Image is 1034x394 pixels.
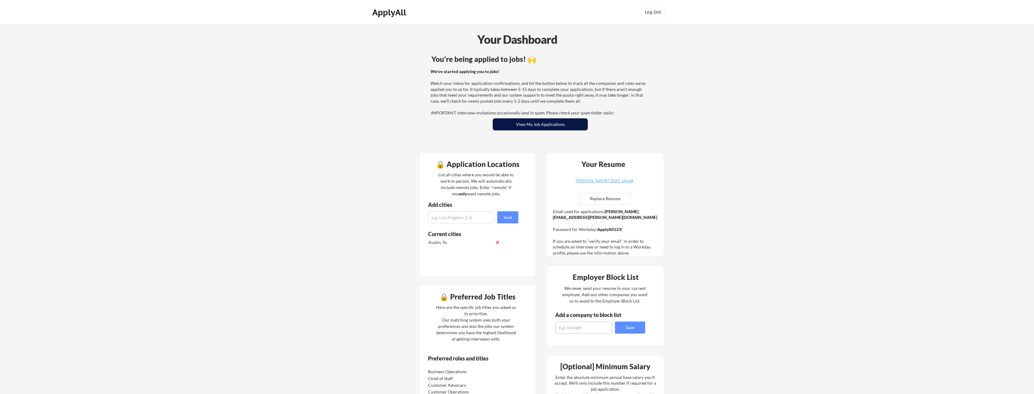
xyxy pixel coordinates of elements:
[421,161,534,168] div: 🔒 Application Locations
[597,227,623,232] strong: ApplyAll123!
[459,191,467,196] strong: only
[549,274,662,281] div: Employer Block List
[568,179,640,188] a: [PERSON_NAME] 2025_v4.pdf
[615,322,645,334] button: Save
[428,231,512,237] div: Current cities
[428,369,492,375] div: Business Operations
[497,211,518,223] button: Save
[431,69,499,74] strong: We've started applying you to jobs!
[434,171,517,197] div: List all cities where you would be able to work in-person. We will automatically include remote j...
[555,312,631,318] div: Add a company to block list
[553,209,657,220] strong: [PERSON_NAME][EMAIL_ADDRESS][PERSON_NAME][DOMAIN_NAME]
[568,179,640,183] div: [PERSON_NAME] 2025_v4.pdf
[553,209,659,256] div: Email used for applications: Password for Workday: If you are asked to "verify your email" in ord...
[431,56,649,63] div: You're being applied to jobs! 🙌
[549,363,661,370] div: [Optional] Minimum Salary
[562,285,648,304] div: We never send your resume to your current employer. Add any other companies you want us to avoid ...
[431,110,614,115] em: IMPORTANT: Interview invitations occasionally land in spam. Please check your spam folder daily!
[434,304,517,342] div: Here are the specific job titles you asked us to prioritize. Our matching system uses both your p...
[428,239,492,245] div: Austin, Tx
[421,293,534,300] div: 🔒 Preferred Job Titles
[428,211,494,223] input: e.g. Los Angeles, CA
[372,7,408,18] div: ApplyAll
[641,6,665,18] button: Log Out
[493,118,588,130] button: View My Job Applications
[428,376,492,382] div: Chief of Staff
[573,161,633,168] div: Your Resume
[428,382,492,388] div: Customer Advocacy
[428,356,510,361] div: Preferred roles and titles
[431,69,648,116] div: Watch your inbox for application confirmations, and hit the button below to track all the compani...
[428,202,520,207] div: Add cities
[1,31,1034,48] div: Your Dashboard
